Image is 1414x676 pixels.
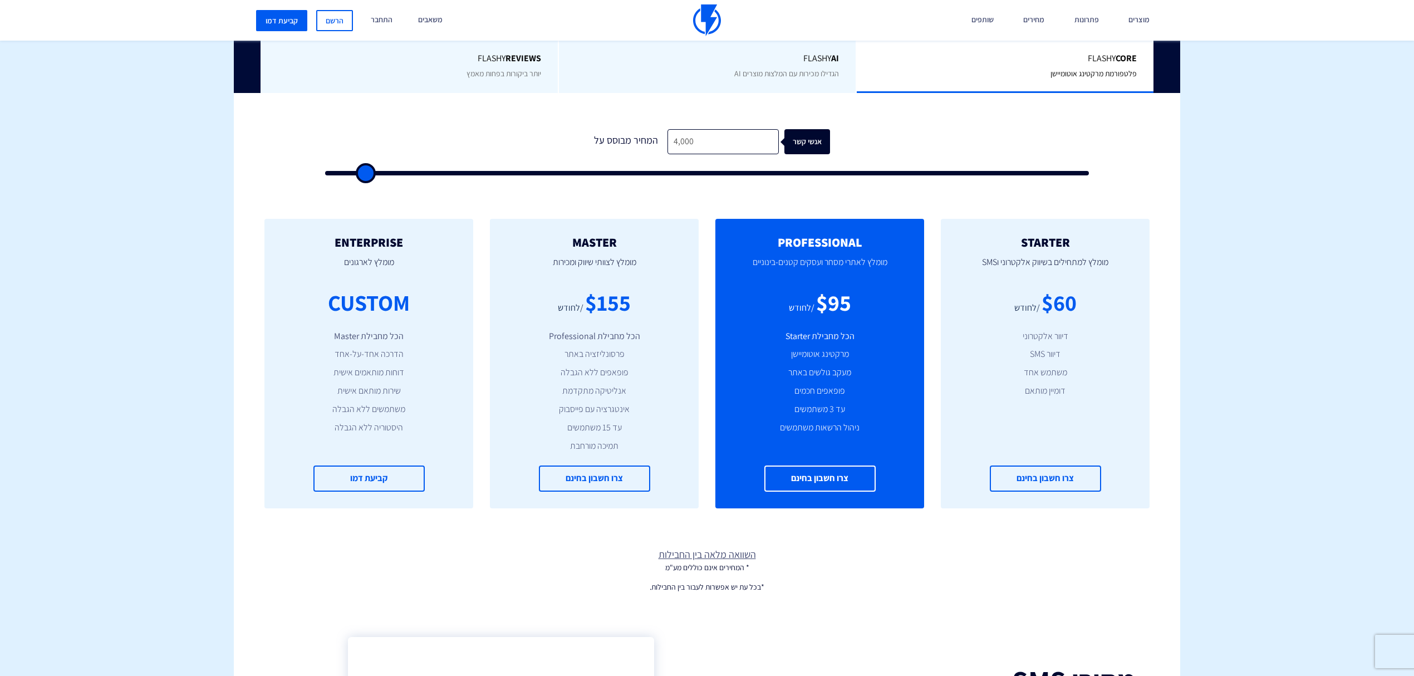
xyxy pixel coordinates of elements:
div: CUSTOM [328,287,410,319]
li: דיוור אלקטרוני [958,330,1133,343]
p: מומלץ לצוותי שיווק ומכירות [507,249,682,287]
li: פרסונליזציה באתר [507,348,682,361]
p: מומלץ לארגונים [281,249,456,287]
p: * המחירים אינם כוללים מע"מ [234,562,1180,573]
h2: STARTER [958,236,1133,249]
p: *בכל עת יש אפשרות לעבור בין החבילות. [234,581,1180,592]
li: משתמשים ללא הגבלה [281,403,456,416]
li: מעקב גולשים באתר [732,366,907,379]
p: מומלץ לאתרי מסחר ועסקים קטנים-בינוניים [732,249,907,287]
a: צרו חשבון בחינם [764,466,876,492]
span: Flashy [277,52,541,65]
li: הדרכה אחד-על-אחד [281,348,456,361]
div: $95 [816,287,851,319]
li: אינטגרציה עם פייסבוק [507,403,682,416]
li: היסטוריה ללא הגבלה [281,422,456,434]
div: $155 [585,287,631,319]
li: פופאפים חכמים [732,385,907,398]
b: REVIEWS [505,52,541,64]
b: Core [1116,52,1137,64]
h2: ENTERPRISE [281,236,456,249]
a: קביעת דמו [256,10,307,31]
a: צרו חשבון בחינם [990,466,1101,492]
p: מומלץ למתחילים בשיווק אלקטרוני וSMS [958,249,1133,287]
a: השוואה מלאה בין החבילות [234,547,1180,562]
h2: PROFESSIONAL [732,236,907,249]
div: /לחודש [1014,302,1040,315]
div: אנשי קשר [797,129,842,154]
span: פלטפורמת מרקטינג אוטומיישן [1050,68,1137,79]
div: $60 [1042,287,1077,319]
b: AI [831,52,839,64]
div: /לחודש [789,302,814,315]
span: יותר ביקורות בפחות מאמץ [467,68,541,79]
li: דיוור SMS [958,348,1133,361]
li: הכל מחבילת Professional [507,330,682,343]
li: תמיכה מורחבת [507,440,682,453]
li: עד 15 משתמשים [507,422,682,434]
span: הגדילו מכירות עם המלצות מוצרים AI [734,68,839,79]
li: אנליטיקה מתקדמת [507,385,682,398]
h2: MASTER [507,236,682,249]
li: פופאפים ללא הגבלה [507,366,682,379]
li: משתמש אחד [958,366,1133,379]
a: קביעת דמו [313,466,425,492]
li: הכל מחבילת Starter [732,330,907,343]
li: דוחות מותאמים אישית [281,366,456,379]
span: Flashy [576,52,839,65]
a: הרשם [316,10,353,31]
div: המחיר מבוסס על [584,129,667,154]
li: ניהול הרשאות משתמשים [732,422,907,434]
li: הכל מחבילת Master [281,330,456,343]
li: עד 3 משתמשים [732,403,907,416]
li: שירות מותאם אישית [281,385,456,398]
div: /לחודש [558,302,583,315]
li: מרקטינג אוטומיישן [732,348,907,361]
span: Flashy [873,52,1137,65]
a: צרו חשבון בחינם [539,466,650,492]
li: דומיין מותאם [958,385,1133,398]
